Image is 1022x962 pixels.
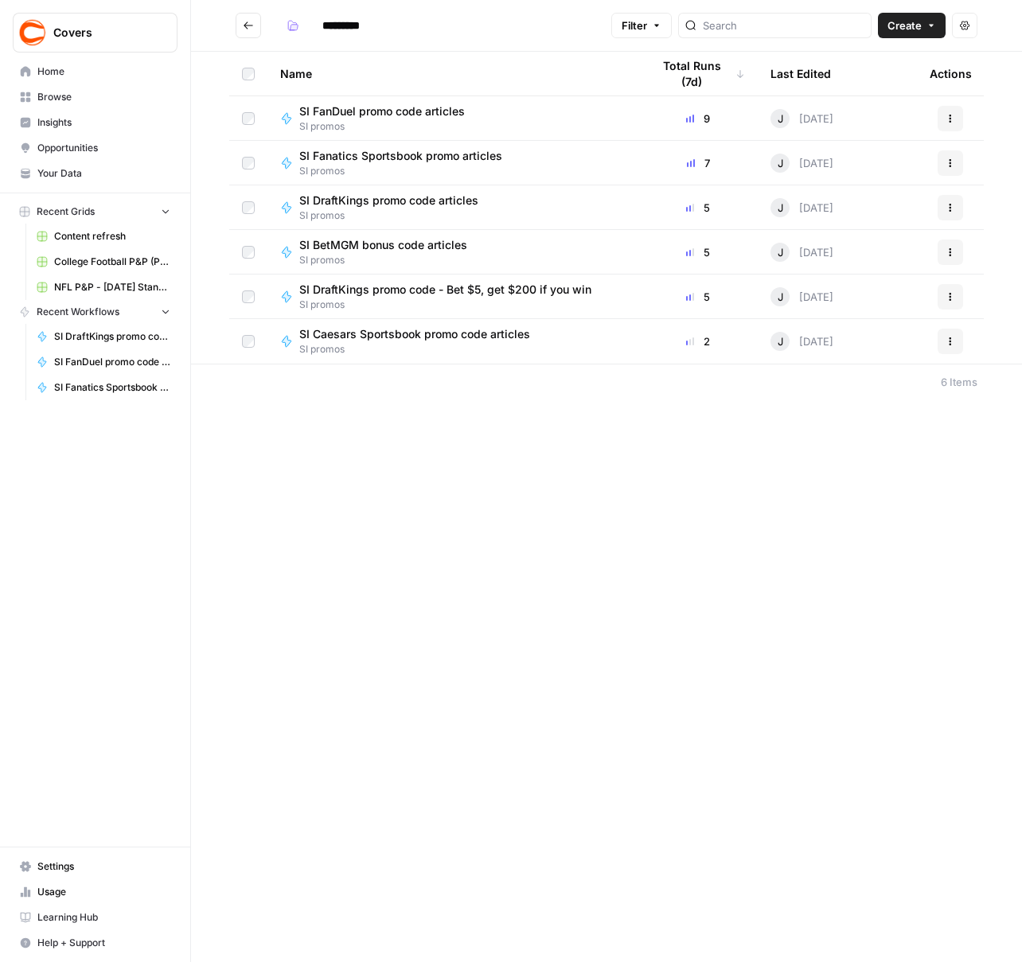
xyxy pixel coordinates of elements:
[54,355,170,369] span: SI FanDuel promo code articles
[770,243,833,262] div: [DATE]
[280,193,626,223] a: SI DraftKings promo code articlesSI promos
[37,141,170,155] span: Opportunities
[930,52,972,95] div: Actions
[299,164,515,178] span: SI promos
[778,155,783,171] span: J
[651,52,745,95] div: Total Runs (7d)
[299,103,465,119] span: SI FanDuel promo code articles
[651,200,745,216] div: 5
[299,326,530,342] span: SI Caesars Sportsbook promo code articles
[13,161,177,186] a: Your Data
[651,289,745,305] div: 5
[13,135,177,161] a: Opportunities
[299,237,467,253] span: SI BetMGM bonus code articles
[54,380,170,395] span: SI Fanatics Sportsbook promo articles
[651,155,745,171] div: 7
[299,342,543,356] span: SI promos
[770,198,833,217] div: [DATE]
[299,298,604,312] span: SI promos
[778,244,783,260] span: J
[18,18,47,47] img: Covers Logo
[770,154,833,173] div: [DATE]
[29,349,177,375] a: SI FanDuel promo code articles
[54,255,170,269] span: College Football P&P (Production) Grid (1)
[37,64,170,79] span: Home
[13,13,177,53] button: Workspace: Covers
[887,18,922,33] span: Create
[29,275,177,300] a: NFL P&P - [DATE] Standard (Production) Grid
[770,287,833,306] div: [DATE]
[37,115,170,130] span: Insights
[778,111,783,127] span: J
[13,905,177,930] a: Learning Hub
[37,910,170,925] span: Learning Hub
[37,90,170,104] span: Browse
[778,333,783,349] span: J
[53,25,150,41] span: Covers
[299,208,491,223] span: SI promos
[280,326,626,356] a: SI Caesars Sportsbook promo code articlesSI promos
[13,300,177,324] button: Recent Workflows
[770,332,833,351] div: [DATE]
[29,324,177,349] a: SI DraftKings promo code - Bet $5, get $200 if you win
[13,59,177,84] a: Home
[770,109,833,128] div: [DATE]
[622,18,647,33] span: Filter
[13,110,177,135] a: Insights
[651,333,745,349] div: 2
[778,289,783,305] span: J
[54,280,170,294] span: NFL P&P - [DATE] Standard (Production) Grid
[280,52,626,95] div: Name
[770,52,831,95] div: Last Edited
[29,249,177,275] a: College Football P&P (Production) Grid (1)
[37,204,95,219] span: Recent Grids
[878,13,946,38] button: Create
[54,329,170,344] span: SI DraftKings promo code - Bet $5, get $200 if you win
[280,103,626,134] a: SI FanDuel promo code articlesSI promos
[651,244,745,260] div: 5
[37,305,119,319] span: Recent Workflows
[13,854,177,879] a: Settings
[13,200,177,224] button: Recent Grids
[13,879,177,905] a: Usage
[37,859,170,874] span: Settings
[37,166,170,181] span: Your Data
[651,111,745,127] div: 9
[13,84,177,110] a: Browse
[299,119,478,134] span: SI promos
[37,936,170,950] span: Help + Support
[37,885,170,899] span: Usage
[299,193,478,208] span: SI DraftKings promo code articles
[280,237,626,267] a: SI BetMGM bonus code articlesSI promos
[778,200,783,216] span: J
[13,930,177,956] button: Help + Support
[299,148,502,164] span: SI Fanatics Sportsbook promo articles
[54,229,170,243] span: Content refresh
[941,374,977,390] div: 6 Items
[236,13,261,38] button: Go back
[29,375,177,400] a: SI Fanatics Sportsbook promo articles
[299,282,591,298] span: SI DraftKings promo code - Bet $5, get $200 if you win
[29,224,177,249] a: Content refresh
[703,18,864,33] input: Search
[280,282,626,312] a: SI DraftKings promo code - Bet $5, get $200 if you winSI promos
[611,13,672,38] button: Filter
[280,148,626,178] a: SI Fanatics Sportsbook promo articlesSI promos
[299,253,480,267] span: SI promos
